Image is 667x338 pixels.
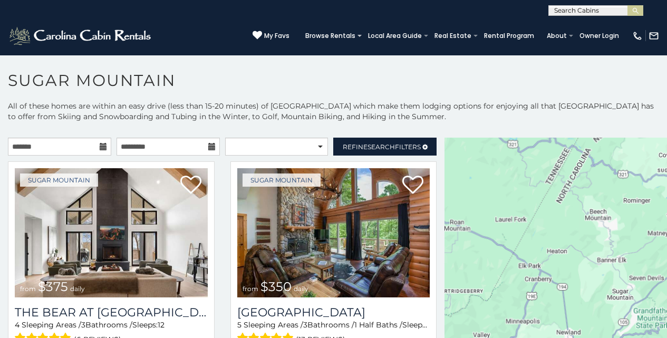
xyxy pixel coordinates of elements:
a: Sugar Mountain [243,173,321,187]
a: My Favs [253,31,289,41]
span: 3 [303,320,307,330]
a: Add to favorites [402,175,423,197]
span: Search [368,143,395,151]
a: Real Estate [429,28,477,43]
img: Grouse Moor Lodge [237,168,430,297]
a: Browse Rentals [300,28,361,43]
span: $350 [260,279,292,294]
a: About [542,28,572,43]
span: 1 Half Baths / [354,320,402,330]
h3: The Bear At Sugar Mountain [15,305,208,320]
span: from [243,285,258,293]
a: RefineSearchFilters [333,138,437,156]
a: Local Area Guide [363,28,427,43]
a: Add to favorites [180,175,201,197]
span: $375 [38,279,68,294]
a: Rental Program [479,28,539,43]
span: 3 [81,320,85,330]
span: daily [294,285,308,293]
img: phone-regular-white.png [632,31,643,41]
span: My Favs [264,31,289,41]
span: 12 [158,320,165,330]
img: The Bear At Sugar Mountain [15,168,208,297]
span: daily [70,285,85,293]
a: [GEOGRAPHIC_DATA] [237,305,430,320]
img: mail-regular-white.png [649,31,659,41]
span: 12 [428,320,434,330]
a: Owner Login [574,28,624,43]
span: Refine Filters [343,143,421,151]
span: from [20,285,36,293]
h3: Grouse Moor Lodge [237,305,430,320]
span: 5 [237,320,241,330]
img: White-1-2.png [8,25,154,46]
span: 4 [15,320,20,330]
a: Grouse Moor Lodge from $350 daily [237,168,430,297]
a: The Bear At Sugar Mountain from $375 daily [15,168,208,297]
a: The Bear At [GEOGRAPHIC_DATA] [15,305,208,320]
a: Sugar Mountain [20,173,98,187]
